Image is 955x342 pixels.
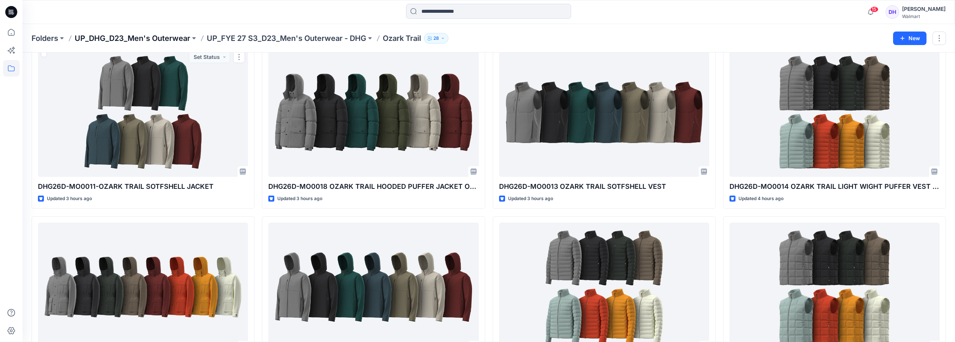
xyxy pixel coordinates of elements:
div: [PERSON_NAME] [902,5,946,14]
p: 28 [433,34,439,42]
a: DHG26D-MO0018 OZARK TRAIL HOODED PUFFER JACKET OPT 1 [268,48,478,177]
p: Updated 4 hours ago [738,195,784,203]
p: Updated 3 hours ago [277,195,322,203]
p: Updated 3 hours ago [508,195,553,203]
p: DHG26D-MO0018 OZARK TRAIL HOODED PUFFER JACKET OPT 1 [268,181,478,192]
p: DHG26D-MO0013 OZARK TRAIL SOTFSHELL VEST [499,181,709,192]
a: UP_FYE 27 S3_D23_Men's Outerwear - DHG [207,33,366,44]
div: Walmart [902,14,946,19]
p: Ozark Trail [383,33,421,44]
a: Folders [32,33,58,44]
a: DHG26D-MO0011-OZARK TRAIL SOTFSHELL JACKET [38,48,248,177]
button: 28 [424,33,448,44]
a: DHG26D-MO0013 OZARK TRAIL SOTFSHELL VEST [499,48,709,177]
p: Updated 3 hours ago [47,195,92,203]
div: DH [886,5,899,19]
p: DHG26D-MO0014 OZARK TRAIL LIGHT WIGHT PUFFER VEST OPT 1 [729,181,940,192]
span: 15 [870,6,878,12]
p: DHG26D-MO0011-OZARK TRAIL SOTFSHELL JACKET [38,181,248,192]
a: UP_DHG_D23_Men's Outerwear [75,33,190,44]
a: DHG26D-MO0014 OZARK TRAIL LIGHT WIGHT PUFFER VEST OPT 1 [729,48,940,177]
button: New [893,32,926,45]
